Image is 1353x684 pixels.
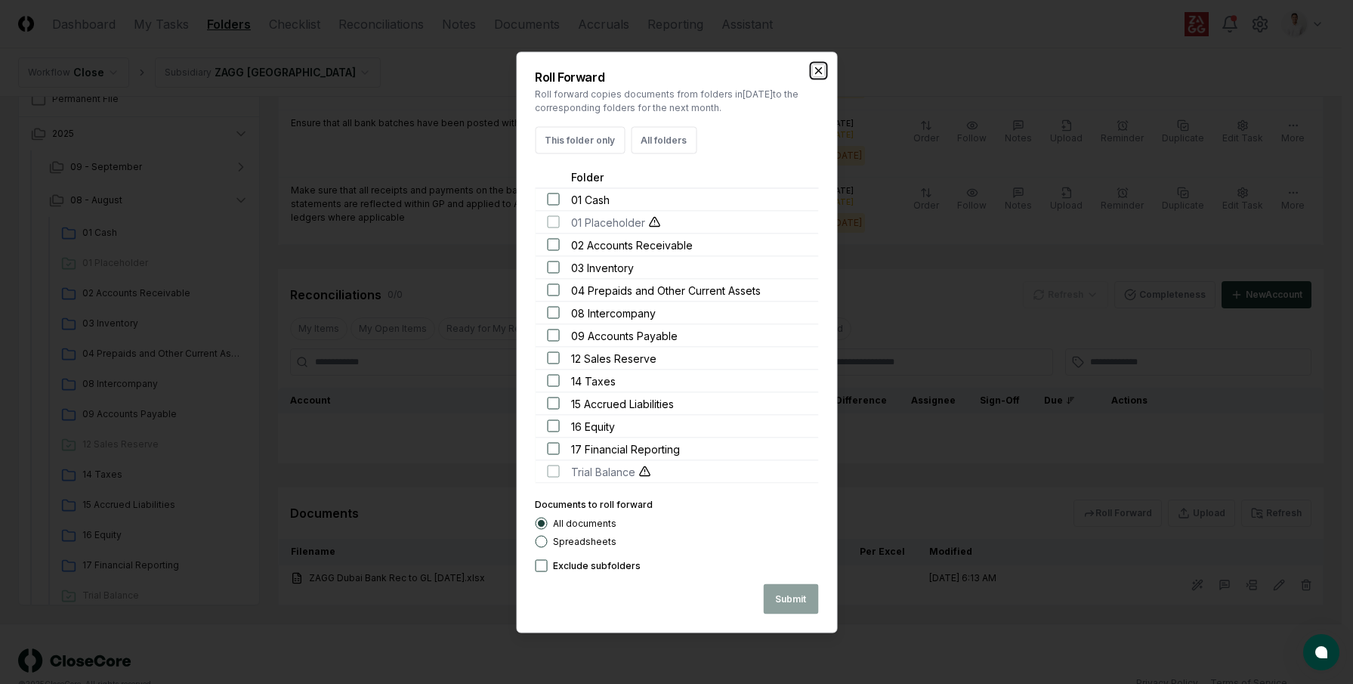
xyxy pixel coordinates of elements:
h2: Roll Forward [535,70,818,82]
label: Documents to roll forward [535,498,653,509]
button: This folder only [535,126,625,153]
span: 01 Placeholder [571,214,645,230]
span: 08 Intercompany [571,305,656,320]
span: 09 Accounts Payable [571,327,678,343]
span: 15 Accrued Liabilities [571,395,674,411]
span: 12 Sales Reserve [571,350,656,366]
span: 16 Equity [571,418,615,434]
span: 01 Cash [571,191,610,207]
label: Exclude subfolders [553,561,641,570]
span: 17 Financial Reporting [571,441,680,457]
p: Roll forward copies documents from folders in [DATE] to the corresponding folders for the next mo... [535,87,818,114]
div: Folder [571,169,806,184]
span: 02 Accounts Receivable [571,237,693,252]
span: Trial Balance [571,463,635,479]
span: 14 Taxes [571,373,616,388]
label: Spreadsheets [553,537,616,546]
button: All folders [631,126,697,153]
span: 04 Prepaids and Other Current Assets [571,282,761,298]
span: 03 Inventory [571,259,634,275]
label: All documents [553,518,616,528]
